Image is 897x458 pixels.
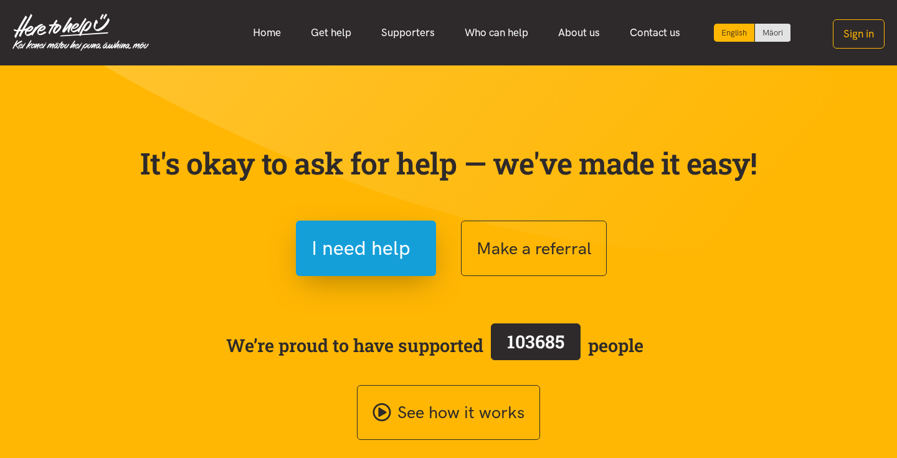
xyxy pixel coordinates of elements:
[226,321,643,370] span: We’re proud to have supported people
[483,321,588,370] a: 103685
[714,24,791,42] div: Language toggle
[12,14,149,51] img: Home
[311,232,411,264] span: I need help
[357,385,540,441] a: See how it works
[714,24,755,42] div: Current language
[450,19,543,46] a: Who can help
[755,24,790,42] a: Switch to Te Reo Māori
[137,145,760,181] p: It's okay to ask for help — we've made it easy!
[461,221,607,276] button: Make a referral
[507,330,564,353] span: 103685
[543,19,615,46] a: About us
[296,221,436,276] button: I need help
[296,19,366,46] a: Get help
[615,19,695,46] a: Contact us
[366,19,450,46] a: Supporters
[833,19,885,49] button: Sign in
[238,19,296,46] a: Home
